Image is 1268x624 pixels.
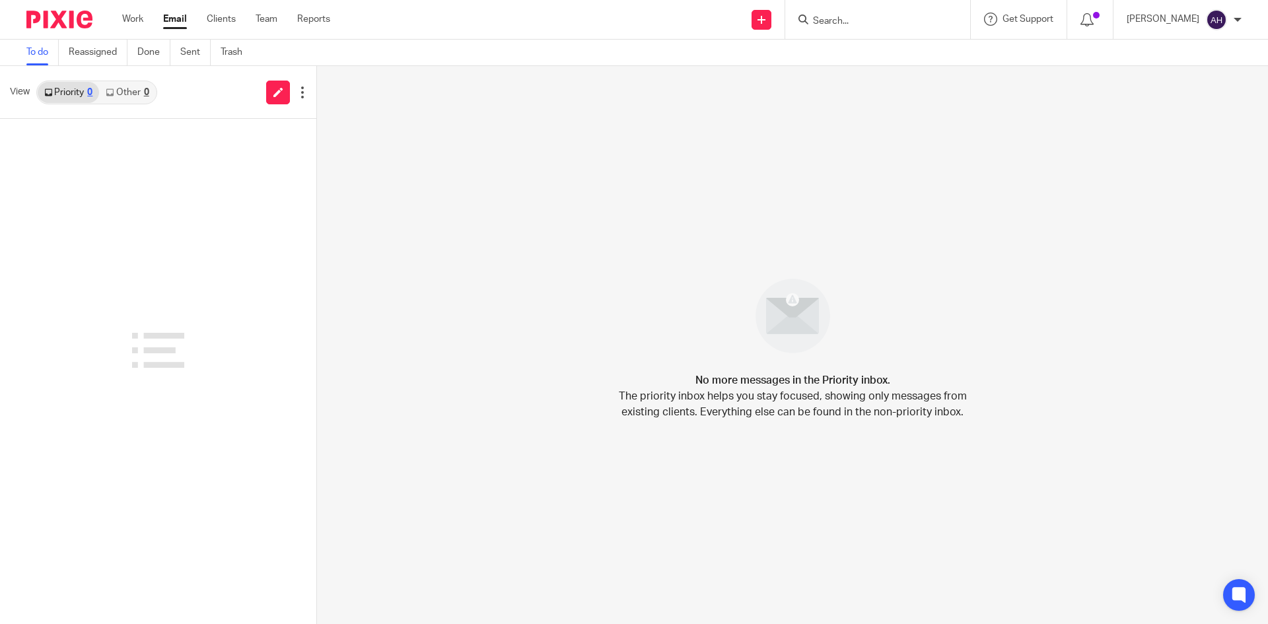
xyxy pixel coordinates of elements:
div: 0 [144,88,149,97]
input: Search [812,16,931,28]
span: View [10,85,30,99]
a: Reports [297,13,330,26]
img: Pixie [26,11,92,28]
span: Get Support [1003,15,1053,24]
a: Trash [221,40,252,65]
a: Work [122,13,143,26]
a: Priority0 [38,82,99,103]
a: To do [26,40,59,65]
a: Sent [180,40,211,65]
div: 0 [87,88,92,97]
p: The priority inbox helps you stay focused, showing only messages from existing clients. Everythin... [617,388,968,420]
a: Clients [207,13,236,26]
img: image [747,270,839,362]
a: Other0 [99,82,155,103]
a: Team [256,13,277,26]
a: Email [163,13,187,26]
a: Done [137,40,170,65]
h4: No more messages in the Priority inbox. [695,372,890,388]
a: Reassigned [69,40,127,65]
p: [PERSON_NAME] [1127,13,1199,26]
img: svg%3E [1206,9,1227,30]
